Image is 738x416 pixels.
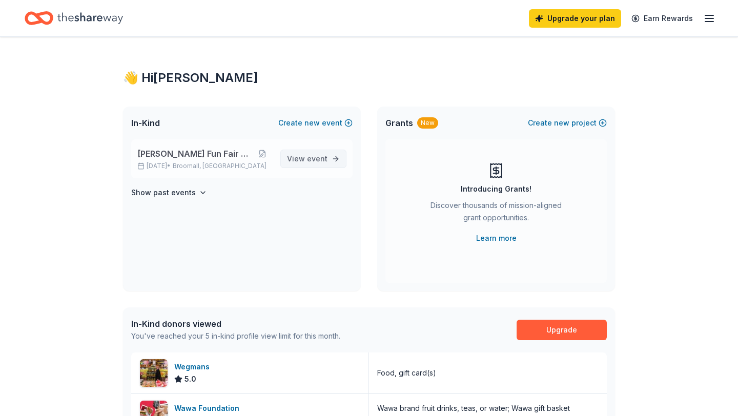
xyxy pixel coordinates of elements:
[304,117,320,129] span: new
[528,117,607,129] button: Createnewproject
[417,117,438,129] div: New
[174,402,243,414] div: Wawa Foundation
[426,199,566,228] div: Discover thousands of mission-aligned grant opportunities.
[184,373,196,385] span: 5.0
[287,153,327,165] span: View
[131,186,207,199] button: Show past events
[554,117,569,129] span: new
[174,361,214,373] div: Wegmans
[131,318,340,330] div: In-Kind donors viewed
[529,9,621,28] a: Upgrade your plan
[25,6,123,30] a: Home
[140,359,168,387] img: Image for Wegmans
[137,148,253,160] span: [PERSON_NAME] Fun Fair 2026
[307,154,327,163] span: event
[461,183,531,195] div: Introducing Grants!
[385,117,413,129] span: Grants
[517,320,607,340] a: Upgrade
[377,367,436,379] div: Food, gift card(s)
[131,117,160,129] span: In-Kind
[173,162,266,170] span: Broomall, [GEOGRAPHIC_DATA]
[625,9,699,28] a: Earn Rewards
[131,330,340,342] div: You've reached your 5 in-kind profile view limit for this month.
[278,117,353,129] button: Createnewevent
[476,232,517,244] a: Learn more
[137,162,272,170] p: [DATE] •
[131,186,196,199] h4: Show past events
[123,70,615,86] div: 👋 Hi [PERSON_NAME]
[280,150,346,168] a: View event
